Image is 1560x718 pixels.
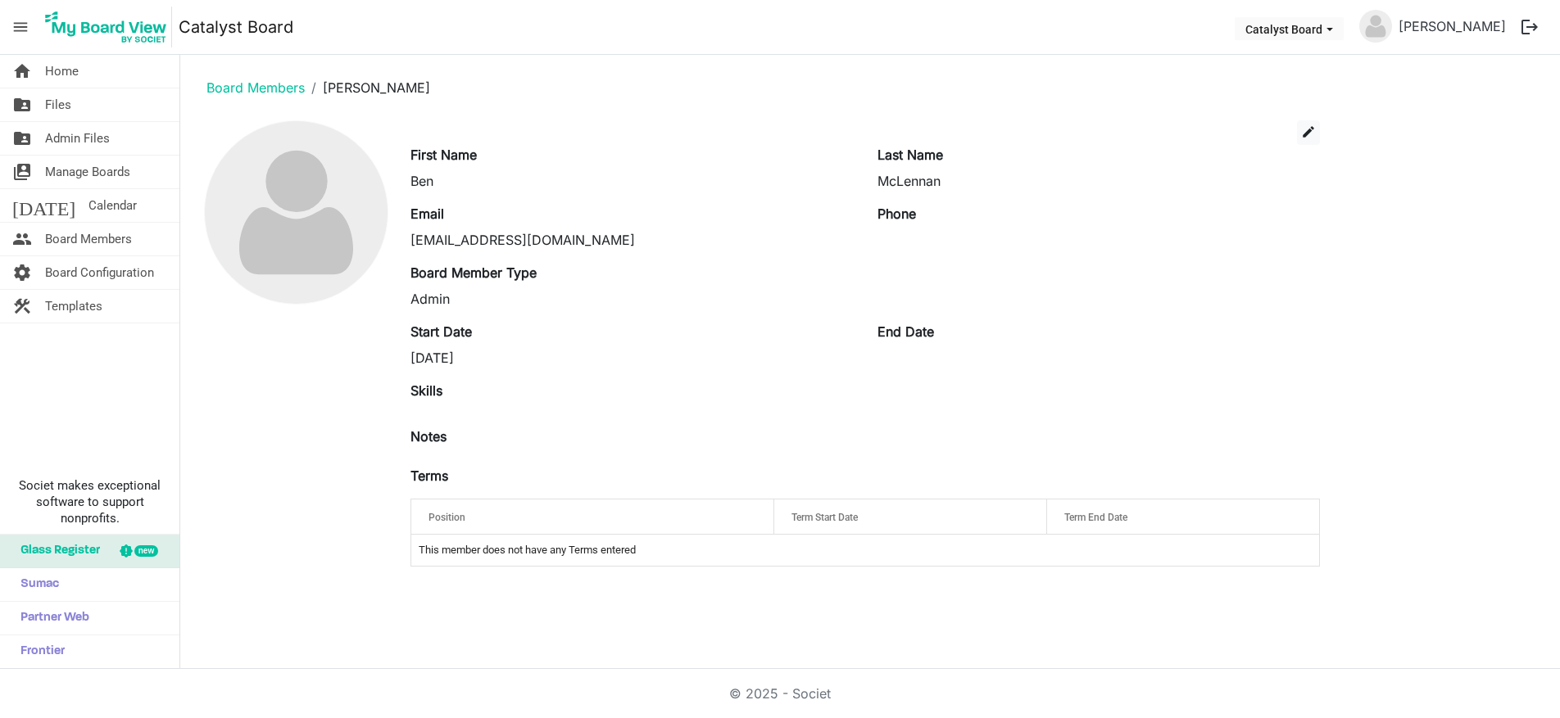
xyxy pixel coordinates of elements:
label: End Date [877,322,934,341]
label: Skills [410,381,442,400]
span: Home [45,55,79,88]
span: Partner Web [12,602,89,634]
div: new [134,545,158,557]
span: Glass Register [12,535,100,567]
span: [DATE] [12,189,75,222]
span: Board Members [45,223,132,255]
span: Term Start Date [791,512,858,523]
button: edit [1297,120,1320,145]
span: Files [45,88,71,121]
div: [EMAIL_ADDRESS][DOMAIN_NAME] [410,230,853,250]
span: home [12,55,32,88]
td: This member does not have any Terms entered [411,535,1319,566]
span: Frontier [12,635,65,668]
label: Board Member Type [410,263,537,282]
span: folder_shared [12,122,32,155]
a: Board Members [206,79,305,96]
a: Catalyst Board [179,11,293,43]
li: [PERSON_NAME] [305,78,430,97]
div: McLennan [877,171,1320,191]
span: folder_shared [12,88,32,121]
label: Terms [410,466,448,485]
span: Board Configuration [45,256,154,289]
button: Catalyst Board dropdownbutton [1235,17,1344,40]
div: Admin [410,289,853,309]
a: © 2025 - Societ [729,685,831,702]
img: no-profile-picture.svg [205,121,388,304]
label: Last Name [877,145,943,165]
label: Email [410,204,444,224]
label: Notes [410,427,447,446]
span: edit [1301,124,1316,139]
span: Templates [45,290,102,323]
span: Calendar [88,189,137,222]
span: Manage Boards [45,156,130,188]
a: [PERSON_NAME] [1392,10,1512,43]
span: people [12,223,32,255]
label: Phone [877,204,916,224]
label: First Name [410,145,477,165]
span: Term End Date [1064,512,1127,523]
span: construction [12,290,32,323]
span: Admin Files [45,122,110,155]
span: settings [12,256,32,289]
span: Position [429,512,465,523]
img: My Board View Logo [40,7,172,47]
div: [DATE] [410,348,853,368]
span: Sumac [12,568,59,601]
div: Ben [410,171,853,191]
span: switch_account [12,156,32,188]
span: menu [5,11,36,43]
a: My Board View Logo [40,7,179,47]
img: no-profile-picture.svg [1359,10,1392,43]
button: logout [1512,10,1547,44]
label: Start Date [410,322,472,341]
span: Societ makes exceptional software to support nonprofits. [7,477,172,526]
